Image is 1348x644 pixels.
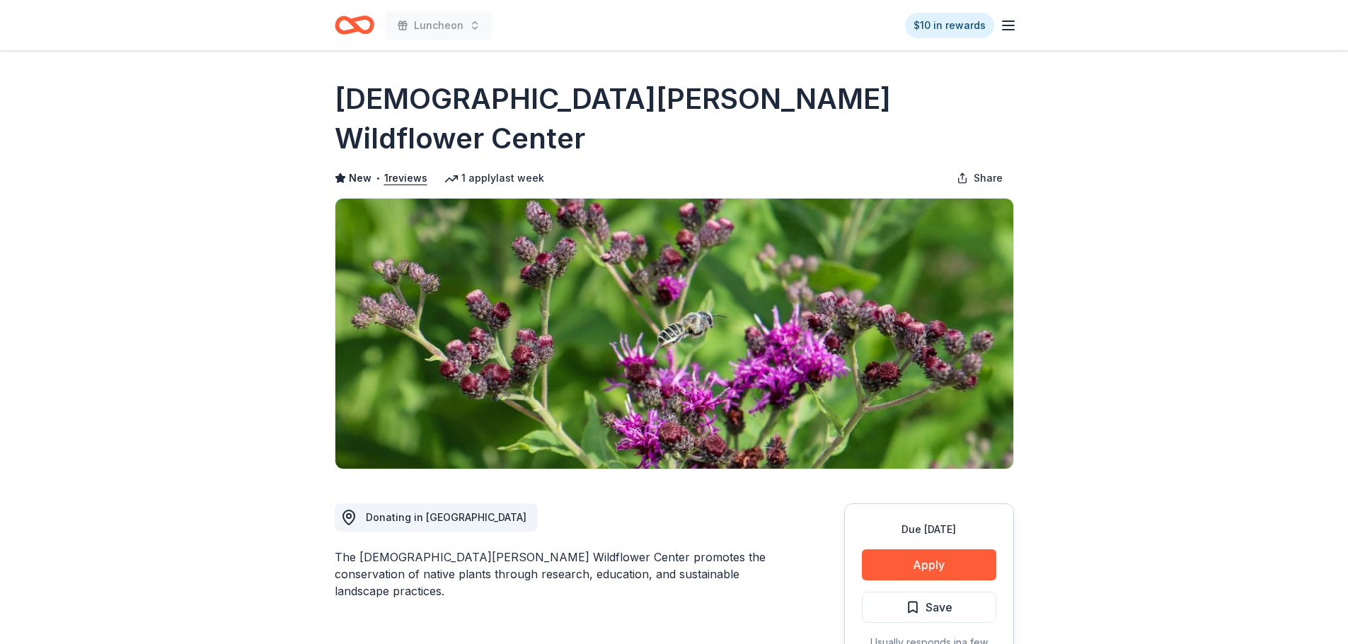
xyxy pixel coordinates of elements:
span: Luncheon [414,17,463,34]
div: The [DEMOGRAPHIC_DATA][PERSON_NAME] Wildflower Center promotes the conservation of native plants ... [335,549,776,599]
span: Share [974,170,1003,187]
span: Save [926,598,952,616]
button: 1reviews [384,170,427,187]
button: Apply [862,549,996,580]
h1: [DEMOGRAPHIC_DATA][PERSON_NAME] Wildflower Center [335,79,1014,158]
button: Share [945,164,1014,192]
button: Save [862,592,996,623]
span: Donating in [GEOGRAPHIC_DATA] [366,511,526,523]
button: Luncheon [386,11,492,40]
img: Image for Lady Bird Johnson Wildflower Center [335,199,1013,469]
a: Home [335,8,374,42]
a: $10 in rewards [905,13,994,38]
span: • [375,172,380,184]
span: New [349,170,371,187]
div: Due [DATE] [862,521,996,538]
div: 1 apply last week [444,170,544,187]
